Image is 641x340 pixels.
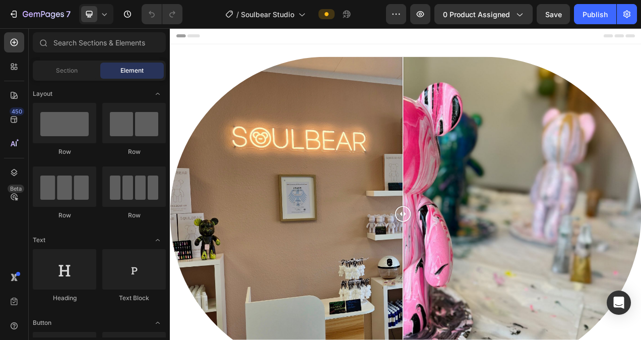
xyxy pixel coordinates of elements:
[33,318,51,327] span: Button
[33,32,166,52] input: Search Sections & Elements
[66,8,71,20] p: 7
[33,211,96,220] div: Row
[170,28,641,340] iframe: Design area
[33,89,52,98] span: Layout
[33,147,96,156] div: Row
[33,236,45,245] span: Text
[150,315,166,331] span: Toggle open
[150,86,166,102] span: Toggle open
[545,10,562,19] span: Save
[241,9,294,20] span: Soulbear Studio
[102,147,166,156] div: Row
[150,232,166,248] span: Toggle open
[583,9,608,20] div: Publish
[607,291,631,315] div: Open Intercom Messenger
[33,294,96,303] div: Heading
[120,66,144,75] span: Element
[56,66,78,75] span: Section
[102,294,166,303] div: Text Block
[142,4,182,24] div: Undo/Redo
[434,4,533,24] button: 0 product assigned
[537,4,570,24] button: Save
[443,9,510,20] span: 0 product assigned
[574,4,616,24] button: Publish
[4,4,75,24] button: 7
[10,107,24,116] div: 450
[8,185,24,193] div: Beta
[102,211,166,220] div: Row
[236,9,239,20] span: /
